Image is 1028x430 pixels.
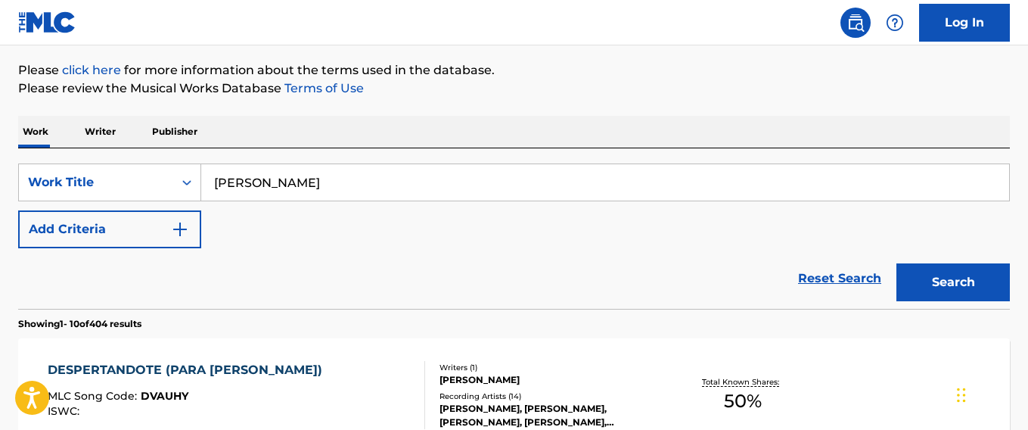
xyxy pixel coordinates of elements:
a: Reset Search [790,262,889,295]
div: Recording Artists ( 14 ) [439,391,660,402]
span: 50 % [724,388,762,415]
img: 9d2ae6d4665cec9f34b9.svg [171,220,189,238]
div: DESPERTANDOTE (PARA [PERSON_NAME]) [48,361,330,379]
a: Terms of Use [281,81,364,95]
div: [PERSON_NAME] [439,373,660,387]
p: Showing 1 - 10 of 404 results [18,317,141,331]
form: Search Form [18,164,1010,309]
p: Work [18,116,53,148]
a: Public Search [840,8,871,38]
button: Search [896,263,1010,301]
a: Log In [919,4,1010,42]
p: Please review the Musical Works Database [18,79,1010,98]
p: Total Known Shares: [702,376,783,388]
span: MLC Song Code : [48,389,141,403]
div: Help [880,8,910,38]
a: click here [62,63,121,77]
img: search [846,14,865,32]
button: Add Criteria [18,210,201,248]
div: Writers ( 1 ) [439,362,660,373]
span: ISWC : [48,404,83,418]
p: Writer [80,116,120,148]
div: Widget de chat [952,357,1028,430]
div: Work Title [28,173,164,192]
div: [PERSON_NAME], [PERSON_NAME], [PERSON_NAME], [PERSON_NAME], [PERSON_NAME] [439,402,660,429]
p: Publisher [148,116,202,148]
p: Please for more information about the terms used in the database. [18,61,1010,79]
img: help [886,14,904,32]
img: MLC Logo [18,11,76,33]
div: Arrastrar [957,372,966,418]
iframe: Chat Widget [952,357,1028,430]
span: DVAUHY [141,389,188,403]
